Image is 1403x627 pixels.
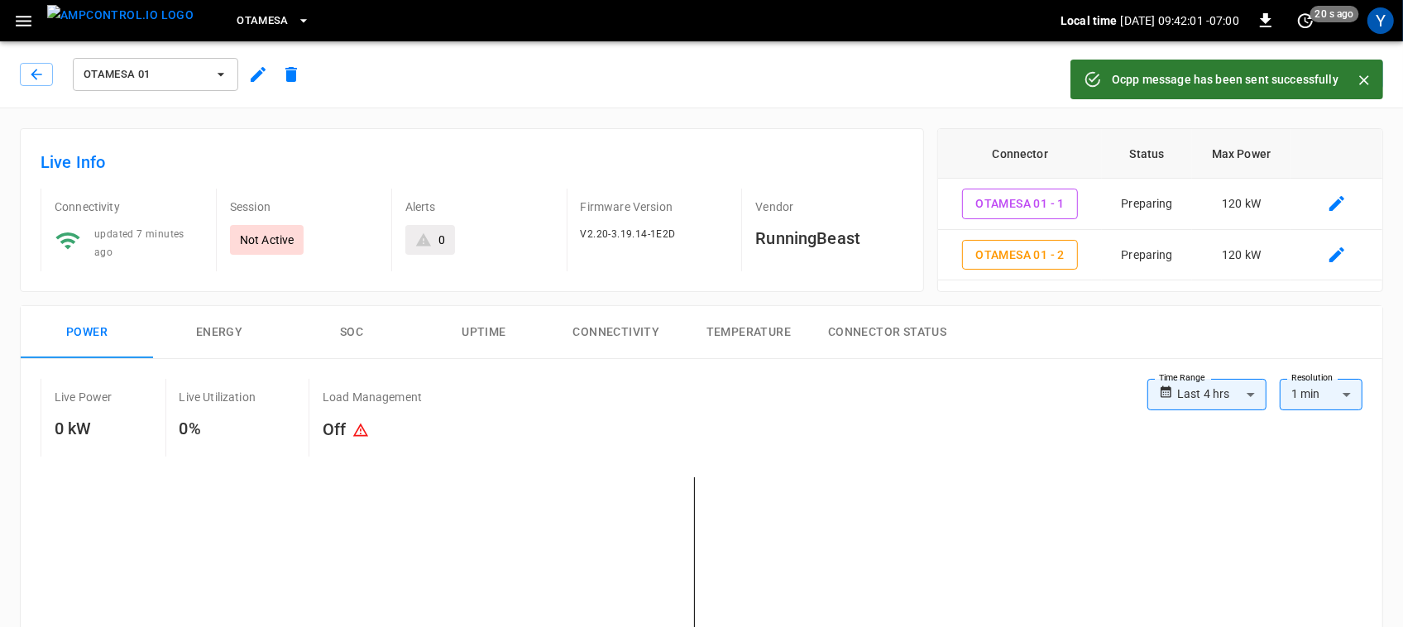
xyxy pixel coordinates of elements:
p: [DATE] 09:42:01 -07:00 [1121,12,1239,29]
h6: 0 kW [55,415,113,442]
p: Live Utilization [180,389,256,405]
label: Time Range [1159,371,1205,385]
button: Uptime [418,306,550,359]
p: Load Management [323,389,422,405]
button: SOC [285,306,418,359]
span: updated 7 minutes ago [94,228,184,258]
p: Local time [1061,12,1118,29]
h6: Live Info [41,149,903,175]
label: Resolution [1291,371,1333,385]
button: Energy [153,306,285,359]
p: Alerts [405,199,553,215]
p: Connectivity [55,199,203,215]
span: OtaMesa [237,12,289,31]
button: Power [21,306,153,359]
div: 0 [438,232,445,248]
span: 20 s ago [1310,6,1359,22]
p: Session [230,199,378,215]
span: OtaMesa 01 [84,65,206,84]
div: profile-icon [1367,7,1394,34]
button: OtaMesa [230,5,317,37]
td: Preparing [1102,179,1192,230]
button: Connectivity [550,306,682,359]
button: Existing capacity schedules won’t take effect because Load Management is turned off. To activate ... [346,415,376,447]
button: OtaMesa 01 - 1 [962,189,1078,219]
p: Not Active [240,232,294,248]
button: OtaMesa 01 [73,58,238,91]
h6: RunningBeast [755,225,903,251]
div: Last 4 hrs [1177,379,1267,410]
table: connector table [938,129,1382,280]
div: Ocpp message has been sent successfully [1112,65,1338,94]
th: Max Power [1192,129,1290,179]
p: Live Power [55,389,113,405]
span: V2.20-3.19.14-1E2D [581,228,676,240]
button: Connector Status [815,306,960,359]
h6: 0% [180,415,256,442]
th: Connector [938,129,1102,179]
button: Close [1352,68,1377,93]
th: Status [1102,129,1192,179]
div: 1 min [1280,379,1362,410]
td: Preparing [1102,230,1192,281]
td: 120 kW [1192,230,1290,281]
button: Temperature [682,306,815,359]
img: ampcontrol.io logo [47,5,194,26]
p: Vendor [755,199,903,215]
h6: Off [323,415,422,447]
td: 120 kW [1192,179,1290,230]
p: Firmware Version [581,199,729,215]
button: set refresh interval [1292,7,1319,34]
button: OtaMesa 01 - 2 [962,240,1078,270]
